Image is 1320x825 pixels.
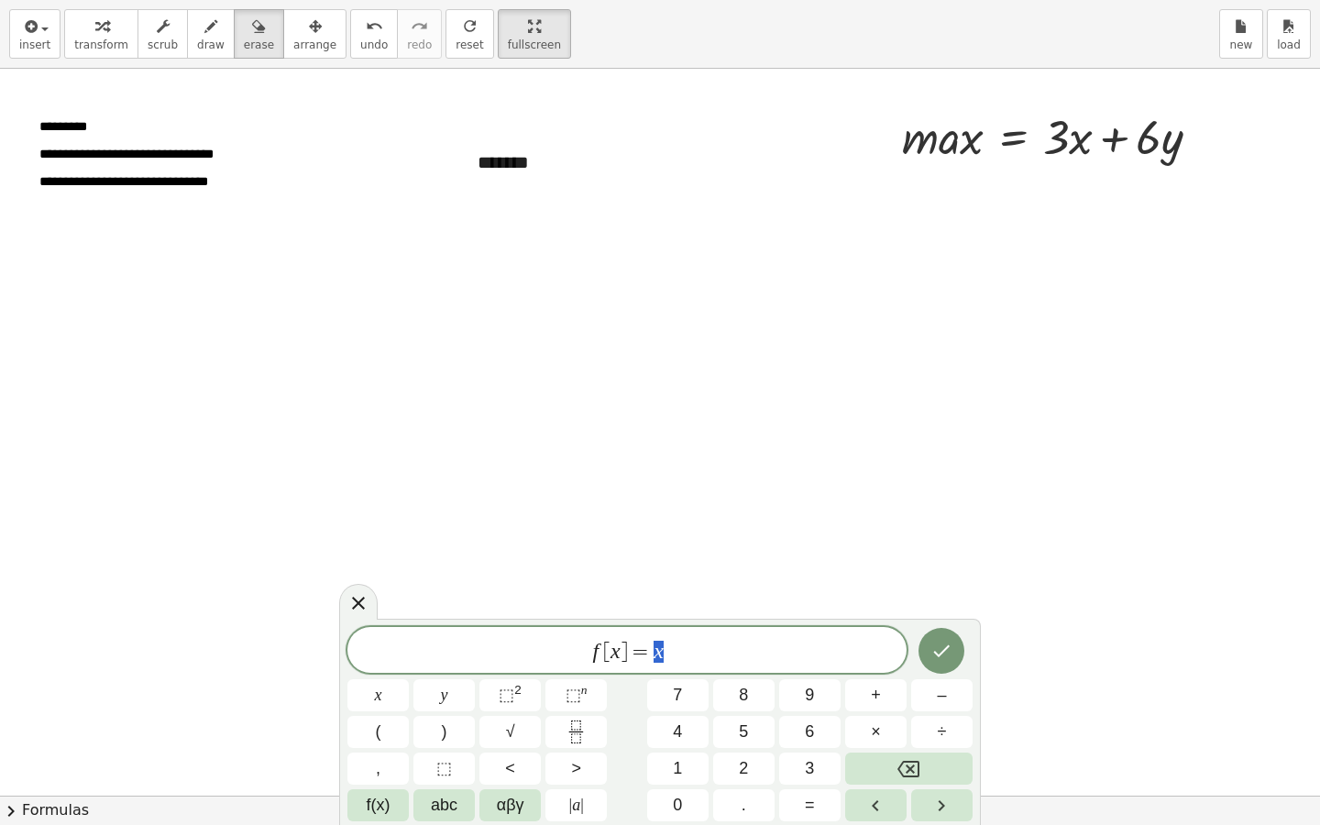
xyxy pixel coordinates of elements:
[603,641,610,663] span: [
[569,793,584,818] span: a
[497,793,524,818] span: αβγ
[739,683,748,708] span: 8
[779,753,841,785] button: 3
[479,716,541,748] button: Square root
[911,789,973,821] button: Right arrow
[673,793,682,818] span: 0
[845,753,973,785] button: Backspace
[545,753,607,785] button: Greater than
[505,756,515,781] span: <
[713,753,775,785] button: 2
[647,753,709,785] button: 1
[234,9,284,59] button: erase
[673,720,682,744] span: 4
[779,789,841,821] button: Equals
[479,753,541,785] button: Less than
[569,796,573,814] span: |
[713,679,775,711] button: 8
[376,756,380,781] span: ,
[938,720,947,744] span: ÷
[805,756,814,781] span: 3
[845,716,907,748] button: Times
[739,756,748,781] span: 2
[445,9,493,59] button: refreshreset
[187,9,235,59] button: draw
[571,756,581,781] span: >
[581,683,588,697] sup: n
[845,789,907,821] button: Left arrow
[779,716,841,748] button: 6
[508,38,561,51] span: fullscreen
[375,683,382,708] span: x
[64,9,138,59] button: transform
[647,789,709,821] button: 0
[779,679,841,711] button: 9
[431,793,457,818] span: abc
[441,683,448,708] span: y
[647,716,709,748] button: 4
[498,9,571,59] button: fullscreen
[411,16,428,38] i: redo
[137,9,188,59] button: scrub
[347,789,409,821] button: Functions
[9,9,60,59] button: insert
[937,683,946,708] span: –
[673,683,682,708] span: 7
[442,720,447,744] span: )
[1219,9,1263,59] button: new
[871,720,881,744] span: ×
[621,641,628,663] span: ]
[580,796,584,814] span: |
[350,9,398,59] button: undoundo
[545,716,607,748] button: Fraction
[805,793,815,818] span: =
[647,679,709,711] button: 7
[673,756,682,781] span: 1
[360,38,388,51] span: undo
[654,639,664,663] var: x
[713,789,775,821] button: .
[1277,38,1301,51] span: load
[19,38,50,51] span: insert
[610,639,621,663] var: x
[1267,9,1311,59] button: load
[407,38,432,51] span: redo
[413,789,475,821] button: Alphabet
[347,753,409,785] button: ,
[871,683,881,708] span: +
[742,793,746,818] span: .
[293,38,336,51] span: arrange
[367,793,390,818] span: f(x)
[805,720,814,744] span: 6
[911,679,973,711] button: Minus
[592,639,599,663] var: f
[413,679,475,711] button: y
[911,716,973,748] button: Divide
[479,789,541,821] button: Greek alphabet
[514,683,522,697] sup: 2
[283,9,346,59] button: arrange
[461,16,478,38] i: refresh
[499,686,514,704] span: ⬚
[739,720,748,744] span: 5
[566,686,581,704] span: ⬚
[805,683,814,708] span: 9
[713,716,775,748] button: 5
[436,756,452,781] span: ⬚
[506,720,515,744] span: √
[197,38,225,51] span: draw
[845,679,907,711] button: Plus
[366,16,383,38] i: undo
[456,38,483,51] span: reset
[1230,38,1253,51] span: new
[74,38,128,51] span: transform
[376,720,381,744] span: (
[413,753,475,785] button: Placeholder
[628,641,654,663] span: =
[413,716,475,748] button: )
[479,679,541,711] button: Squared
[397,9,442,59] button: redoredo
[545,789,607,821] button: Absolute value
[347,716,409,748] button: (
[347,679,409,711] button: x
